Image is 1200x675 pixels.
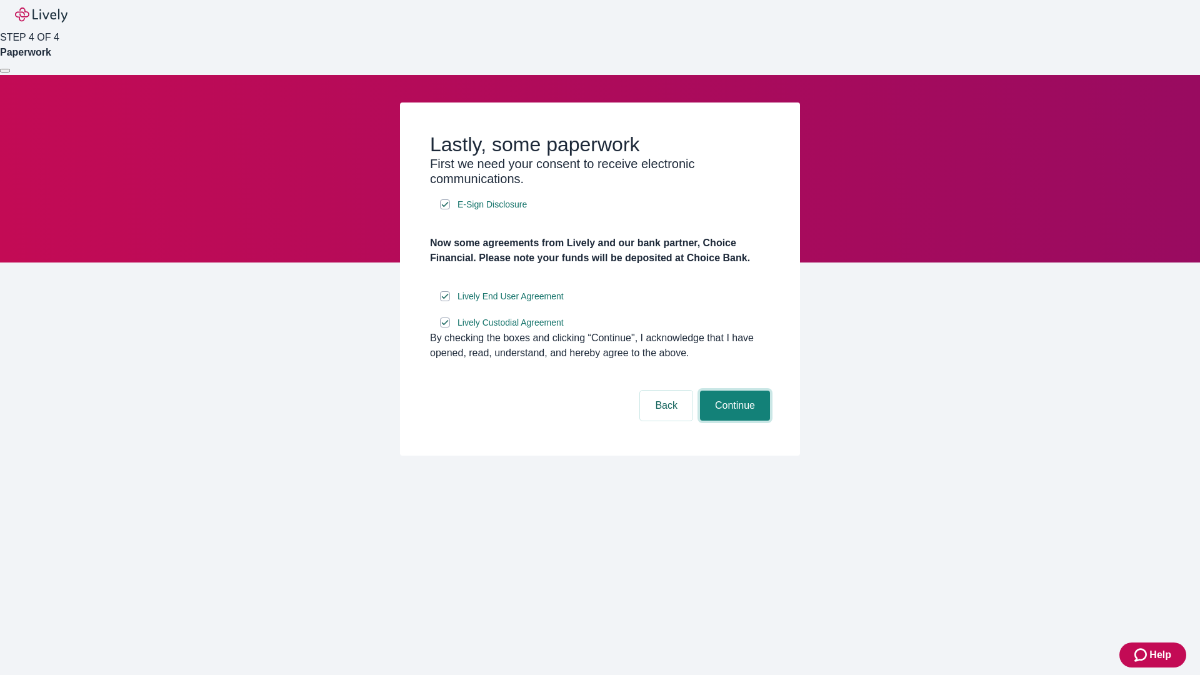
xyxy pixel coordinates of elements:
span: Lively Custodial Agreement [457,316,564,329]
button: Back [640,391,692,421]
a: e-sign disclosure document [455,197,529,212]
button: Zendesk support iconHelp [1119,642,1186,667]
h3: First we need your consent to receive electronic communications. [430,156,770,186]
button: Continue [700,391,770,421]
a: e-sign disclosure document [455,289,566,304]
span: Help [1149,647,1171,662]
h4: Now some agreements from Lively and our bank partner, Choice Financial. Please note your funds wi... [430,236,770,266]
div: By checking the boxes and clicking “Continue", I acknowledge that I have opened, read, understand... [430,331,770,361]
h2: Lastly, some paperwork [430,132,770,156]
a: e-sign disclosure document [455,315,566,331]
span: E-Sign Disclosure [457,198,527,211]
svg: Zendesk support icon [1134,647,1149,662]
span: Lively End User Agreement [457,290,564,303]
img: Lively [15,7,67,22]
